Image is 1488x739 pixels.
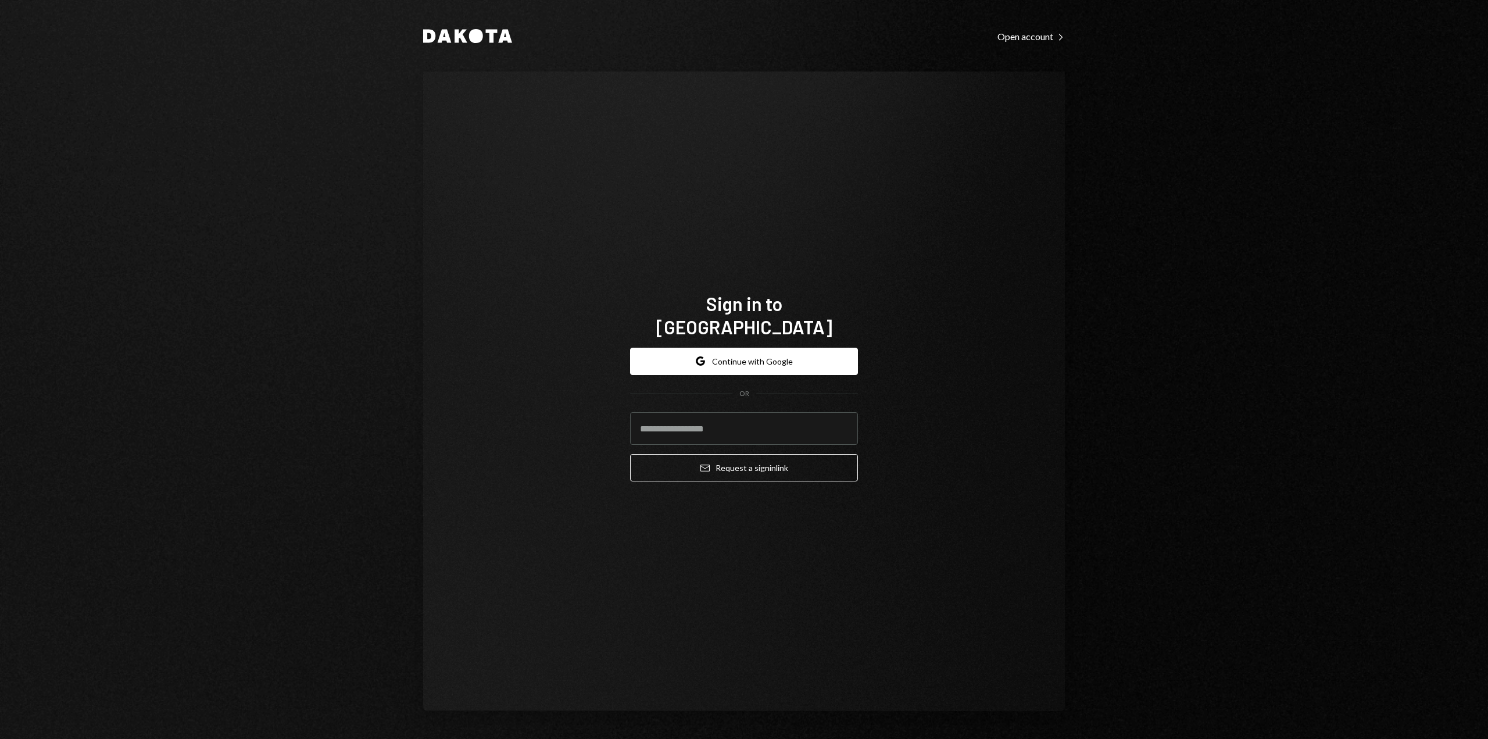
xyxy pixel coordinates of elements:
[997,30,1065,42] a: Open account
[739,389,749,399] div: OR
[630,348,858,375] button: Continue with Google
[630,454,858,481] button: Request a signinlink
[630,292,858,338] h1: Sign in to [GEOGRAPHIC_DATA]
[997,31,1065,42] div: Open account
